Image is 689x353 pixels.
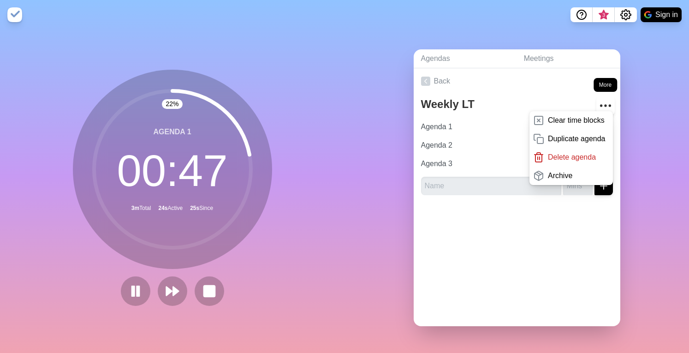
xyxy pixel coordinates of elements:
[421,177,561,195] input: Name
[548,152,596,163] p: Delete agenda
[548,115,605,126] p: Clear time blocks
[641,7,682,22] button: Sign in
[563,177,593,195] input: Mins
[7,7,22,22] img: timeblocks logo
[517,49,620,68] a: Meetings
[414,68,620,94] a: Back
[644,11,652,18] img: google logo
[615,7,637,22] button: Settings
[417,155,548,173] input: Name
[596,96,615,115] button: More
[548,133,606,144] p: Duplicate agenda
[417,136,548,155] input: Name
[593,7,615,22] button: What’s new
[548,170,572,181] p: Archive
[417,118,548,136] input: Name
[600,12,607,19] span: 3
[414,49,517,68] a: Agendas
[570,7,593,22] button: Help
